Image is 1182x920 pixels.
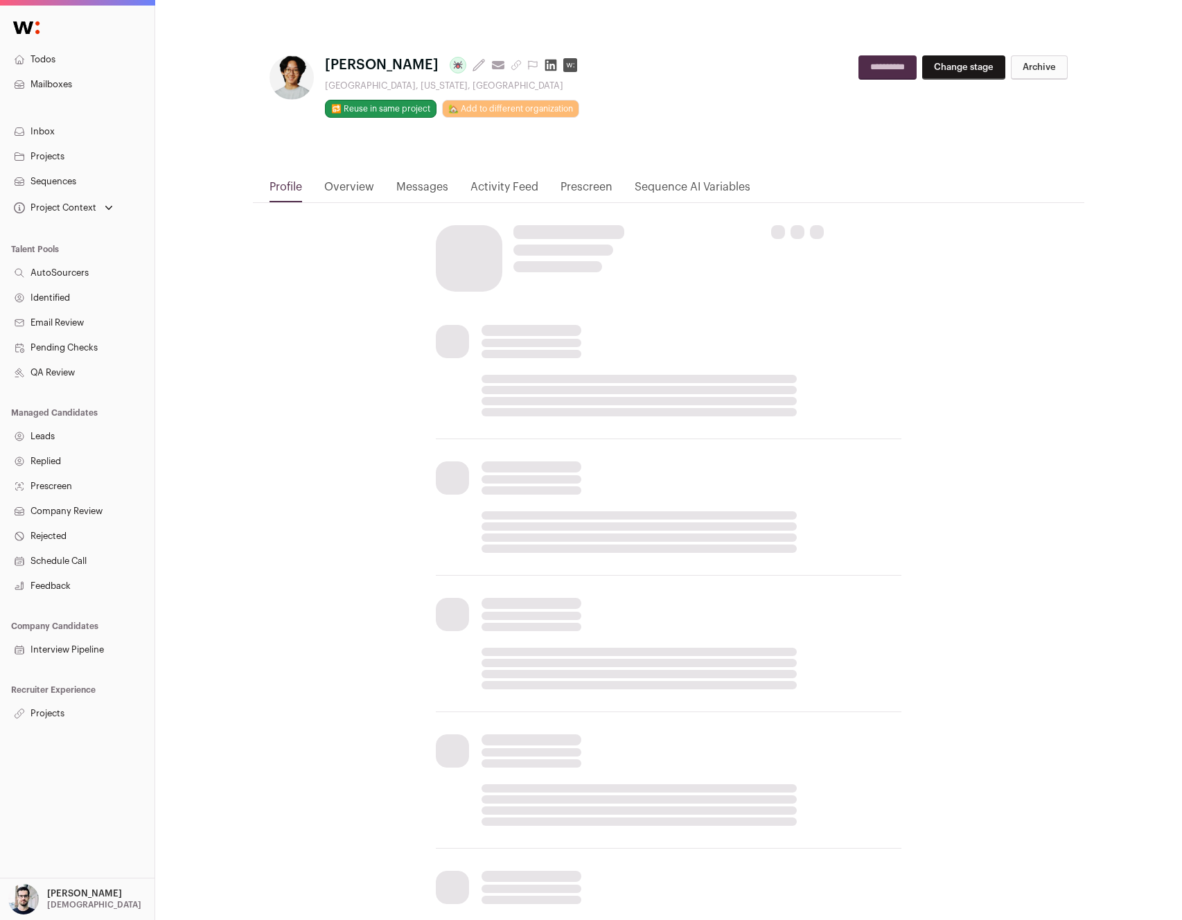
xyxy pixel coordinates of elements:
[922,55,1005,80] button: Change stage
[47,888,122,899] p: [PERSON_NAME]
[270,55,314,100] img: f6306b823a07e8cbb2ddfac534e127acc6fa9ba3dea3ba7805e1cea9a72820a7.jpg
[6,14,47,42] img: Wellfound
[325,55,439,75] span: [PERSON_NAME]
[635,179,750,202] a: Sequence AI Variables
[470,179,538,202] a: Activity Feed
[325,100,436,118] button: 🔂 Reuse in same project
[325,80,583,91] div: [GEOGRAPHIC_DATA], [US_STATE], [GEOGRAPHIC_DATA]
[324,179,374,202] a: Overview
[270,179,302,202] a: Profile
[561,179,612,202] a: Prescreen
[396,179,448,202] a: Messages
[1011,55,1068,80] button: Archive
[6,884,144,914] button: Open dropdown
[8,884,39,914] img: 10051957-medium_jpg
[11,198,116,218] button: Open dropdown
[11,202,96,213] div: Project Context
[442,100,579,118] a: 🏡 Add to different organization
[47,899,141,910] p: [DEMOGRAPHIC_DATA]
